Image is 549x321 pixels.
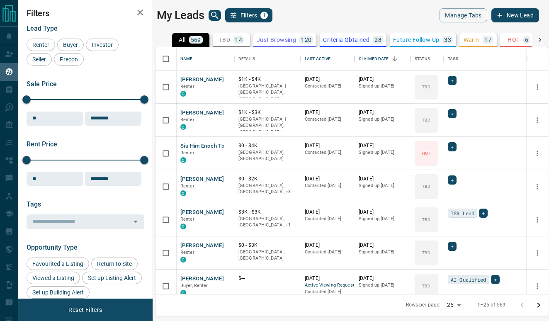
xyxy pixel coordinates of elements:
span: Sale Price [27,80,57,88]
p: [DATE] [359,175,406,182]
div: condos.ca [180,124,186,130]
p: TBD [422,183,430,190]
span: Set up Building Alert [29,289,87,296]
span: Renter [180,150,194,156]
div: Details [238,47,255,71]
div: + [448,109,457,118]
button: more [531,214,544,226]
p: Criteria Obtained [323,37,369,43]
p: [DATE] [305,242,350,249]
p: [DATE] [359,142,406,149]
p: 14 [235,37,242,43]
p: [DATE] [305,109,350,116]
div: Return to Site [91,258,138,270]
p: [DATE] [359,109,406,116]
span: Opportunity Type [27,243,78,251]
div: Claimed Date [359,47,389,71]
button: more [531,147,544,160]
p: [DATE] [359,242,406,249]
p: TBD [422,84,430,90]
div: Last Active [301,47,355,71]
button: Open [130,216,141,227]
p: Rows per page: [406,302,441,309]
p: All [179,37,185,43]
p: 33 [444,37,451,43]
span: Tags [27,200,41,208]
p: HOT [508,37,520,43]
p: TBD [422,283,430,289]
p: TBD [219,37,230,43]
span: Rent Price [27,140,57,148]
p: Signed up [DATE] [359,116,406,123]
button: more [531,114,544,126]
button: Filters1 [225,8,273,22]
span: Renter [180,84,194,89]
p: Signed up [DATE] [359,282,406,289]
p: TBD [422,117,430,123]
p: Just Browsing [257,37,296,43]
span: Favourited a Listing [29,260,86,267]
button: more [531,247,544,259]
span: Renter [180,183,194,189]
button: New Lead [491,8,539,22]
p: $1K - $3K [238,109,296,116]
div: + [448,76,457,85]
p: $1K - $4K [238,76,296,83]
button: more [531,280,544,292]
button: more [531,180,544,193]
span: + [451,109,454,118]
p: [GEOGRAPHIC_DATA] | [GEOGRAPHIC_DATA], [GEOGRAPHIC_DATA] [238,116,296,136]
span: Return to Site [94,260,135,267]
p: Contacted [DATE] [305,216,350,222]
p: [DATE] [305,76,350,83]
p: $0 - $2K [238,175,296,182]
p: Contacted [DATE] [305,149,350,156]
div: condos.ca [180,157,186,163]
p: Warm [464,37,480,43]
p: Contacted [DATE] [305,83,350,90]
button: Sort [389,53,401,65]
p: Signed up [DATE] [359,216,406,222]
button: Go to next page [530,297,547,314]
div: Renter [27,39,55,51]
p: 569 [191,37,201,43]
div: condos.ca [180,91,186,97]
div: Investor [86,39,119,51]
div: Details [234,47,301,71]
span: + [494,275,497,284]
p: Scarborough, Toronto, Oakville [238,182,296,195]
p: Signed up [DATE] [359,182,406,189]
button: [PERSON_NAME] [180,242,224,250]
p: Signed up [DATE] [359,149,406,156]
p: 6 [525,37,528,43]
button: Manage Tabs [440,8,487,22]
span: AI Qualified [451,275,486,284]
p: Contacted [DATE] [305,116,350,123]
p: Signed up [DATE] [359,83,406,90]
span: Lead Type [27,24,58,32]
button: [PERSON_NAME] [180,109,224,117]
p: $0 - $4K [238,142,296,149]
h1: My Leads [157,9,204,22]
span: Viewed a Listing [29,275,77,281]
button: Reset Filters [63,303,107,317]
button: search button [209,10,221,21]
p: HOT [422,150,430,156]
span: + [482,209,485,217]
p: [DATE] [305,209,350,216]
div: Tags [448,47,459,71]
div: Precon [54,53,84,66]
p: [GEOGRAPHIC_DATA], [GEOGRAPHIC_DATA] [238,149,296,162]
div: + [448,142,457,151]
button: [PERSON_NAME] [180,275,224,283]
p: [DATE] [359,275,406,282]
div: + [448,242,457,251]
button: [PERSON_NAME] [180,209,224,216]
span: + [451,143,454,151]
p: TBD [422,216,430,223]
span: Seller [29,56,49,63]
p: 120 [301,37,311,43]
button: [PERSON_NAME] [180,175,224,183]
div: Viewed a Listing [27,272,80,284]
div: + [479,209,488,218]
